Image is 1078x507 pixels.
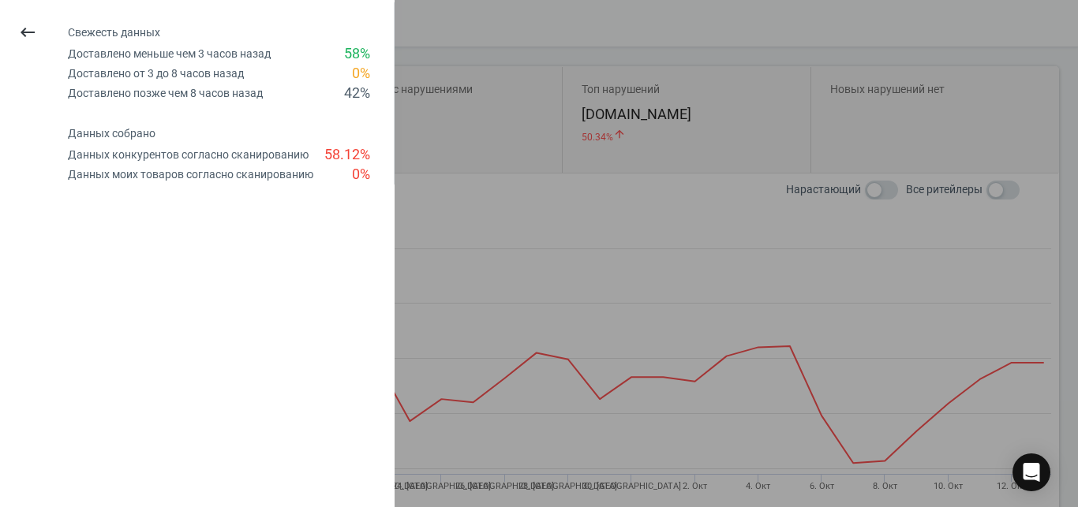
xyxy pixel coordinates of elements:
[352,64,370,84] div: 0 %
[68,147,309,162] div: Данных конкурентов согласно сканированию
[352,165,370,185] div: 0 %
[68,26,394,39] h4: Свежесть данных
[18,23,37,42] i: keyboard_backspace
[344,84,370,103] div: 42 %
[344,44,370,64] div: 58 %
[68,127,394,140] h4: Данных собрано
[68,86,263,101] div: Доставлено позже чем 8 часов назад
[9,14,46,51] button: keyboard_backspace
[68,66,244,81] div: Доставлено от 3 до 8 часов назад
[68,47,271,62] div: Доставлено меньше чем 3 часов назад
[324,145,370,165] div: 58.12 %
[1012,453,1050,491] div: Open Intercom Messenger
[68,167,313,182] div: Данных моих товаров согласно сканированию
